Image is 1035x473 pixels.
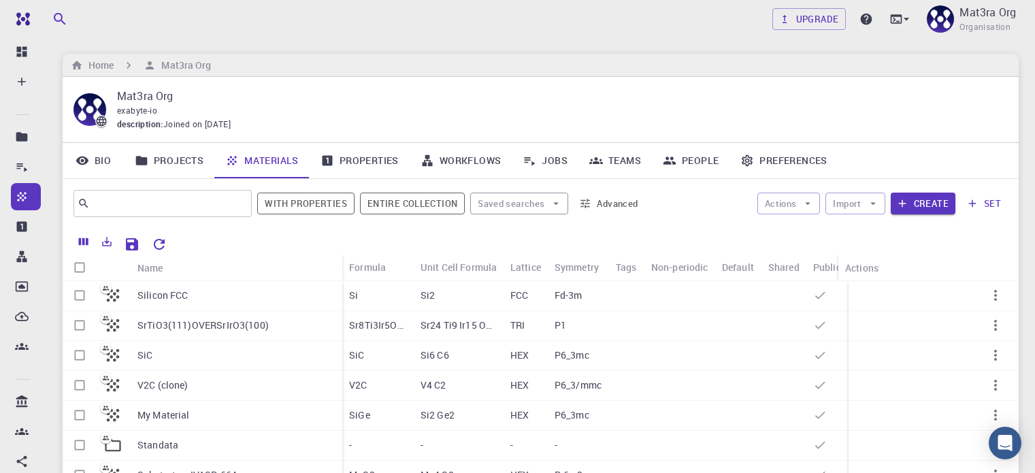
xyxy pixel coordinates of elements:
span: Show only materials with calculated properties [257,193,355,214]
p: My Material [137,408,190,422]
p: Shared with me [39,453,41,470]
p: P6_3mc [555,348,589,362]
a: Preferences [729,143,838,178]
p: Dashboard [39,44,41,60]
p: Standata [137,438,178,452]
span: exabyte-io [117,105,157,116]
p: HEX [510,408,529,422]
p: Mat3ra Org [117,88,997,104]
div: Actions [845,255,878,281]
button: Saved searches [470,193,568,214]
div: Shared [761,254,806,280]
p: TRI [510,319,525,332]
p: - [349,438,352,452]
a: Materials [214,143,310,178]
p: - [421,438,423,452]
div: Symmetry [548,254,609,280]
p: Jobs [39,159,41,175]
p: Mat3ra Org [959,4,1016,20]
h6: Mat3ra Org [156,58,211,73]
img: logo [11,12,30,26]
p: Teams [39,338,41,355]
div: Formula [349,254,386,280]
p: Projects [39,129,41,145]
p: P1 [555,319,566,332]
div: Name [131,255,342,281]
button: Export [95,231,118,252]
a: Bio [63,143,124,178]
p: P6_3mc [555,408,589,422]
p: External Uploads [39,308,41,325]
button: Upgrade [772,8,847,30]
button: With properties [257,193,355,214]
span: Filter throughout whole library including sets (folders) [360,193,465,214]
div: Non-periodic [651,254,708,280]
p: SiC [137,348,152,362]
a: Teams [578,143,652,178]
button: Reset Explorer Settings [146,231,173,258]
p: Fd-3m [555,289,582,302]
button: set [961,193,1008,214]
p: SiGe [349,408,370,422]
p: Si2 Ge2 [421,408,455,422]
div: Shared [768,254,800,280]
p: - [555,438,557,452]
div: Unit Cell Formula [421,254,497,280]
p: Workflows [39,248,41,265]
p: FCC [510,289,528,302]
div: Open Intercom Messenger [989,427,1021,459]
p: Properties [39,218,41,235]
p: Materials [39,189,41,205]
div: Public [806,254,848,280]
p: Si6 C6 [421,348,449,362]
a: Properties [310,143,410,178]
p: Sr24 Ti9 Ir15 O72 [421,319,497,332]
button: Actions [757,193,821,214]
button: Advanced [574,193,644,214]
span: Joined on [DATE] [163,118,231,131]
h6: Home [83,58,114,73]
div: Non-periodic [644,254,715,280]
p: SrTiO3(111)OVERSrIrO3(100) [137,319,269,332]
p: HEX [510,378,529,392]
a: People [652,143,729,178]
a: Jobs [512,143,578,178]
p: P6_3/mmc [555,378,602,392]
p: SiC [349,348,364,362]
div: Name [137,255,163,281]
div: Tags [616,254,637,280]
div: Tags [609,254,644,280]
nav: breadcrumb [68,58,214,73]
span: description : [117,118,163,131]
p: Dropbox [39,278,41,295]
div: Unit Cell Formula [414,254,504,280]
p: Si [349,289,358,302]
img: Mat3ra Org [927,5,954,33]
p: - [510,438,513,452]
p: Si2 [421,289,435,302]
p: HEX [510,348,529,362]
a: Projects [124,143,214,178]
p: V2C [349,378,367,392]
div: Lattice [504,254,548,280]
div: Lattice [510,254,541,280]
p: Silicon FCC [137,289,188,302]
div: Public [813,254,841,280]
p: Accounts [39,423,41,440]
div: Symmetry [555,254,599,280]
button: Import [825,193,885,214]
a: Workflows [410,143,512,178]
div: Default [722,254,754,280]
span: Organisation [959,20,1011,34]
p: V2C (clone) [137,378,188,392]
p: Sr8Ti3Ir5O24 [349,319,407,332]
div: Formula [342,254,414,280]
button: Create [891,193,955,214]
button: Entire collection [360,193,465,214]
button: Save Explorer Settings [118,231,146,258]
div: Default [715,254,761,280]
div: Actions [838,255,1008,281]
button: Columns [72,231,95,252]
div: Icon [97,255,131,281]
p: V4 C2 [421,378,446,392]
